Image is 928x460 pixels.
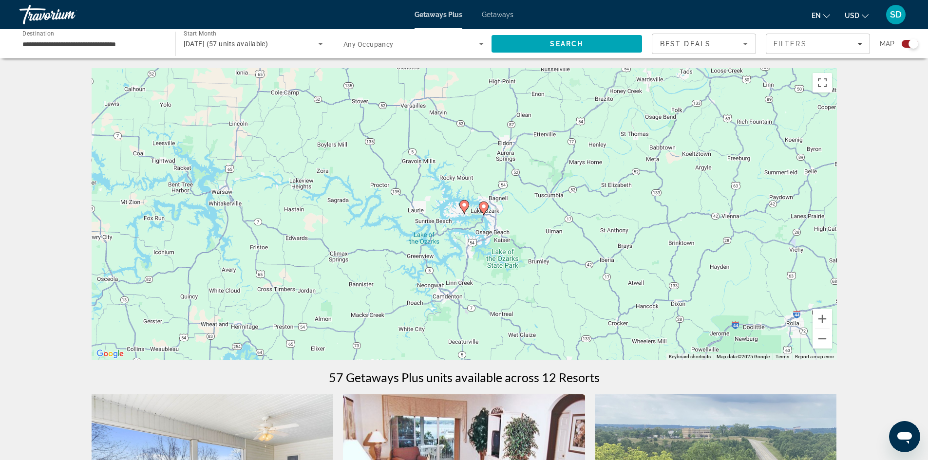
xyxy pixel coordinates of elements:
[813,309,832,329] button: Zoom in
[776,354,789,359] a: Terms (opens in new tab)
[795,354,834,359] a: Report a map error
[774,40,807,48] span: Filters
[813,73,832,92] button: Toggle fullscreen view
[22,38,163,50] input: Select destination
[845,12,859,19] span: USD
[184,40,268,48] span: [DATE] (57 units available)
[766,34,870,54] button: Filters
[94,348,126,360] a: Open this area in Google Maps (opens a new window)
[94,348,126,360] img: Google
[813,329,832,349] button: Zoom out
[550,40,583,48] span: Search
[660,40,711,48] span: Best Deals
[890,10,902,19] span: SD
[812,12,821,19] span: en
[184,30,216,37] span: Start Month
[660,38,748,50] mat-select: Sort by
[329,370,600,385] h1: 57 Getaways Plus units available across 12 Resorts
[889,421,920,452] iframe: Button to launch messaging window
[669,353,711,360] button: Keyboard shortcuts
[845,8,869,22] button: Change currency
[19,2,117,27] a: Travorium
[717,354,770,359] span: Map data ©2025 Google
[812,8,830,22] button: Change language
[22,30,54,37] span: Destination
[482,11,513,18] a: Getaways
[415,11,462,18] a: Getaways Plus
[343,40,394,48] span: Any Occupancy
[492,35,643,53] button: Search
[883,4,909,25] button: User Menu
[880,37,894,51] span: Map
